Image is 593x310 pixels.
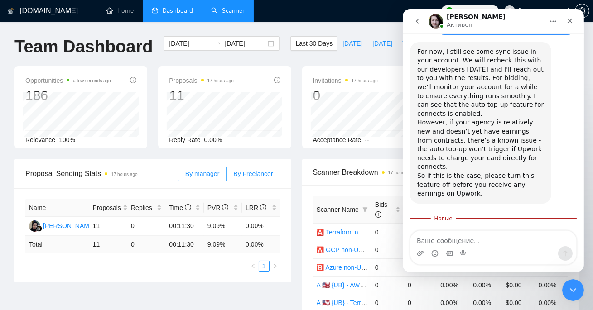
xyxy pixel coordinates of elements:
span: setting [575,7,589,14]
span: filter [362,207,368,212]
span: info-circle [185,204,191,210]
span: info-circle [260,204,266,210]
div: 0 [313,87,378,104]
img: logo [8,4,14,19]
span: Reply Rate [169,136,200,143]
td: 0.00% [535,276,568,294]
span: By Freelancer [233,170,273,177]
button: [DATE] [367,36,397,51]
td: 0.00% [469,276,502,294]
span: left [251,263,256,269]
td: 9.09 % [204,236,242,253]
td: 0 [371,258,404,276]
h1: Team Dashboard [14,36,153,57]
img: SM [29,220,40,232]
td: Total [25,236,89,253]
a: SM[PERSON_NAME] [29,222,95,229]
a: 🅰️ Terraform non-US/AU/CA - DevOps SP [317,229,436,236]
span: [DATE] [372,38,392,48]
td: 0 [127,236,165,253]
td: 0 [404,276,437,294]
span: dashboard [152,7,158,14]
span: Scanner Name [317,206,359,213]
a: homeHome [106,7,134,14]
span: Replies [131,203,155,213]
input: Start date [169,38,210,48]
td: 00:11:30 [165,217,203,236]
span: right [272,263,278,269]
span: info-circle [222,204,228,210]
span: [DATE] [342,38,362,48]
td: 0 [127,217,165,236]
span: Connects: [456,6,483,16]
a: setting [575,7,589,14]
span: LRR [246,204,266,211]
button: left [248,261,259,272]
td: 0 [371,223,404,241]
button: Last 30 Days [290,36,337,51]
td: $0.00 [502,276,535,294]
span: -- [365,136,369,143]
span: Time [169,204,191,211]
span: Invitations [313,75,378,86]
time: 17 hours ago [111,172,137,177]
div: 11 [169,87,234,104]
span: Proposals [169,75,234,86]
span: 0.00% [204,136,222,143]
td: 0 [371,276,404,294]
button: [DATE] [337,36,367,51]
span: info-circle [274,77,280,83]
li: 1 [259,261,270,272]
td: 11 [89,236,127,253]
span: filter [361,203,370,216]
time: 17 hours ago [352,78,378,83]
span: By manager [185,170,219,177]
iframe: Intercom live chat [562,279,584,301]
img: upwork-logo.png [446,7,453,14]
button: right [270,261,280,272]
span: info-circle [130,77,136,83]
time: 17 hours ago [388,170,415,175]
th: Replies [127,199,165,217]
span: Proposal Sending Stats [25,168,178,179]
td: 0.00% [437,276,469,294]
span: Acceptance Rate [313,136,362,143]
li: Previous Page [248,261,259,272]
span: 100% [59,136,75,143]
button: setting [575,4,589,18]
span: Last 30 Days [295,38,333,48]
td: 0.00% [242,217,280,236]
td: 0.00 % [242,236,280,253]
time: a few seconds ago [73,78,111,83]
span: user [506,8,513,14]
span: Bids [375,201,387,218]
a: 🅱️ Azure non-US/AU/CA - General Profile [317,264,434,271]
time: 17 hours ago [207,78,234,83]
a: A 🇺🇸 {UB} - AWS US/AU/CA - DevOps SP [317,281,434,289]
span: 250 [485,6,495,16]
iframe: Intercom live chat [403,9,584,272]
span: PVR [207,204,229,211]
th: Name [25,199,89,217]
div: 186 [25,87,111,104]
td: 0 [371,241,404,258]
img: gigradar-bm.png [36,225,42,232]
a: A 🇺🇸 {UB} - Terraform US/AU/CA - DevOps SP [317,299,448,306]
span: Scanner Breakdown [313,167,568,178]
a: 1 [259,261,269,271]
span: Proposals [93,203,121,213]
span: info-circle [375,211,381,218]
button: This Week [397,36,437,51]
